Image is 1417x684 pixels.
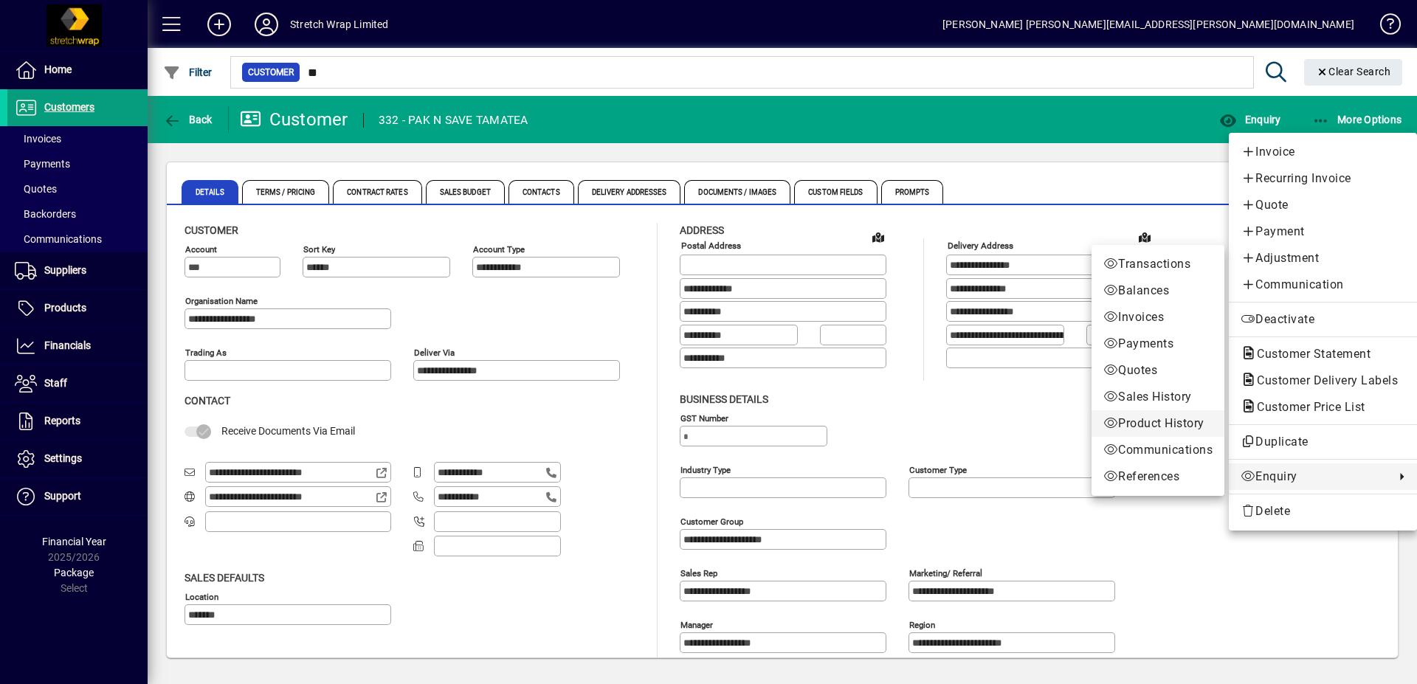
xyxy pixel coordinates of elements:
span: Adjustment [1241,249,1405,267]
span: Customer Delivery Labels [1241,373,1405,387]
span: Communications [1103,441,1213,459]
span: Balances [1103,282,1213,300]
span: Duplicate [1241,433,1405,451]
span: Quote [1241,196,1405,214]
span: Payments [1103,335,1213,353]
span: Communication [1241,276,1405,294]
span: Payment [1241,223,1405,241]
span: Customer Statement [1241,347,1378,361]
span: Delete [1241,502,1405,520]
span: Sales History [1103,388,1213,406]
span: Product History [1103,415,1213,432]
button: Deactivate customer [1229,306,1417,333]
span: Quotes [1103,362,1213,379]
span: Invoices [1103,308,1213,326]
span: Recurring Invoice [1241,170,1405,187]
span: References [1103,468,1213,486]
span: Deactivate [1241,311,1405,328]
span: Transactions [1103,255,1213,273]
span: Invoice [1241,143,1405,161]
span: Enquiry [1241,468,1387,486]
span: Customer Price List [1241,400,1373,414]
